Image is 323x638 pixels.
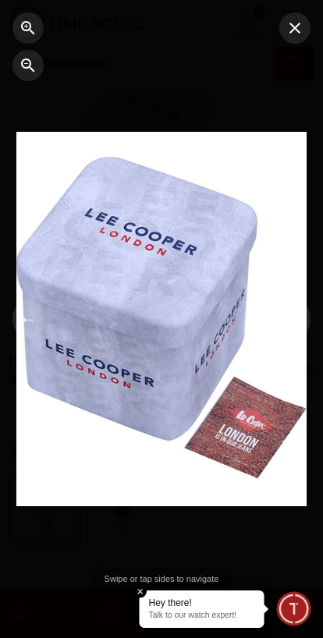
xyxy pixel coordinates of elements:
[12,299,44,339] button: ←
[149,611,255,622] p: Talk to our watch expert!
[279,299,311,339] button: →
[149,597,255,609] div: Hey there!
[133,584,147,598] em: Close tooltip
[277,592,311,626] div: Chat Widget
